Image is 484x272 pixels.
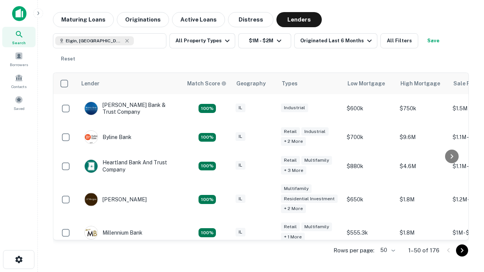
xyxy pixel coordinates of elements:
[2,49,36,69] a: Borrowers
[408,246,439,255] p: 1–50 of 176
[396,94,449,123] td: $750k
[85,193,98,206] img: picture
[12,40,26,46] span: Search
[117,12,169,27] button: Originations
[301,223,332,231] div: Multifamily
[343,218,396,247] td: $555.3k
[2,93,36,113] a: Saved
[343,123,396,151] td: $700k
[238,33,291,48] button: $1M - $2M
[77,73,183,94] th: Lender
[276,12,322,27] button: Lenders
[56,51,80,66] button: Reset
[396,181,449,219] td: $1.8M
[281,223,300,231] div: Retail
[199,133,216,142] div: Matching Properties: 18, hasApolloMatch: undefined
[343,181,396,219] td: $650k
[172,12,225,27] button: Active Loans
[85,226,98,239] img: picture
[199,228,216,237] div: Matching Properties: 16, hasApolloMatch: undefined
[84,159,175,173] div: Heartland Bank And Trust Company
[199,162,216,171] div: Matching Properties: 19, hasApolloMatch: undefined
[281,127,300,136] div: Retail
[236,104,245,112] div: IL
[53,12,114,27] button: Maturing Loans
[14,105,25,111] span: Saved
[396,73,449,94] th: High Mortgage
[377,245,396,256] div: 50
[281,104,308,112] div: Industrial
[11,83,26,90] span: Contacts
[281,204,306,213] div: + 2 more
[236,228,245,236] div: IL
[10,62,28,68] span: Borrowers
[281,184,312,193] div: Multifamily
[236,132,245,141] div: IL
[294,33,377,48] button: Originated Last 6 Months
[236,195,245,203] div: IL
[282,79,298,88] div: Types
[85,102,98,115] img: picture
[232,73,277,94] th: Geography
[301,127,329,136] div: Industrial
[199,195,216,204] div: Matching Properties: 23, hasApolloMatch: undefined
[84,193,147,206] div: [PERSON_NAME]
[2,71,36,91] a: Contacts
[281,156,300,165] div: Retail
[300,36,374,45] div: Originated Last 6 Months
[228,12,273,27] button: Distress
[421,33,445,48] button: Save your search to get updates of matches that match your search criteria.
[301,156,332,165] div: Multifamily
[396,218,449,247] td: $1.8M
[84,102,175,115] div: [PERSON_NAME] Bank & Trust Company
[281,233,305,241] div: + 1 more
[456,244,468,257] button: Go to next page
[169,33,235,48] button: All Property Types
[334,246,374,255] p: Rows per page:
[187,79,226,88] div: Capitalize uses an advanced AI algorithm to match your search with the best lender. The match sco...
[343,151,396,180] td: $880k
[84,130,132,144] div: Byline Bank
[281,195,338,203] div: Residential Investment
[446,212,484,248] iframe: Chat Widget
[85,160,98,173] img: picture
[343,73,396,94] th: Low Mortgage
[199,104,216,113] div: Matching Properties: 28, hasApolloMatch: undefined
[84,226,143,240] div: Millennium Bank
[396,123,449,151] td: $9.6M
[347,79,385,88] div: Low Mortgage
[236,79,266,88] div: Geography
[85,131,98,144] img: picture
[343,94,396,123] td: $600k
[2,27,36,47] a: Search
[12,6,26,21] img: capitalize-icon.png
[183,73,232,94] th: Capitalize uses an advanced AI algorithm to match your search with the best lender. The match sco...
[236,161,245,170] div: IL
[281,137,306,146] div: + 2 more
[187,79,225,88] h6: Match Score
[81,79,99,88] div: Lender
[400,79,440,88] div: High Mortgage
[277,73,343,94] th: Types
[66,37,123,44] span: Elgin, [GEOGRAPHIC_DATA], [GEOGRAPHIC_DATA]
[281,166,306,175] div: + 3 more
[396,151,449,180] td: $4.6M
[380,33,418,48] button: All Filters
